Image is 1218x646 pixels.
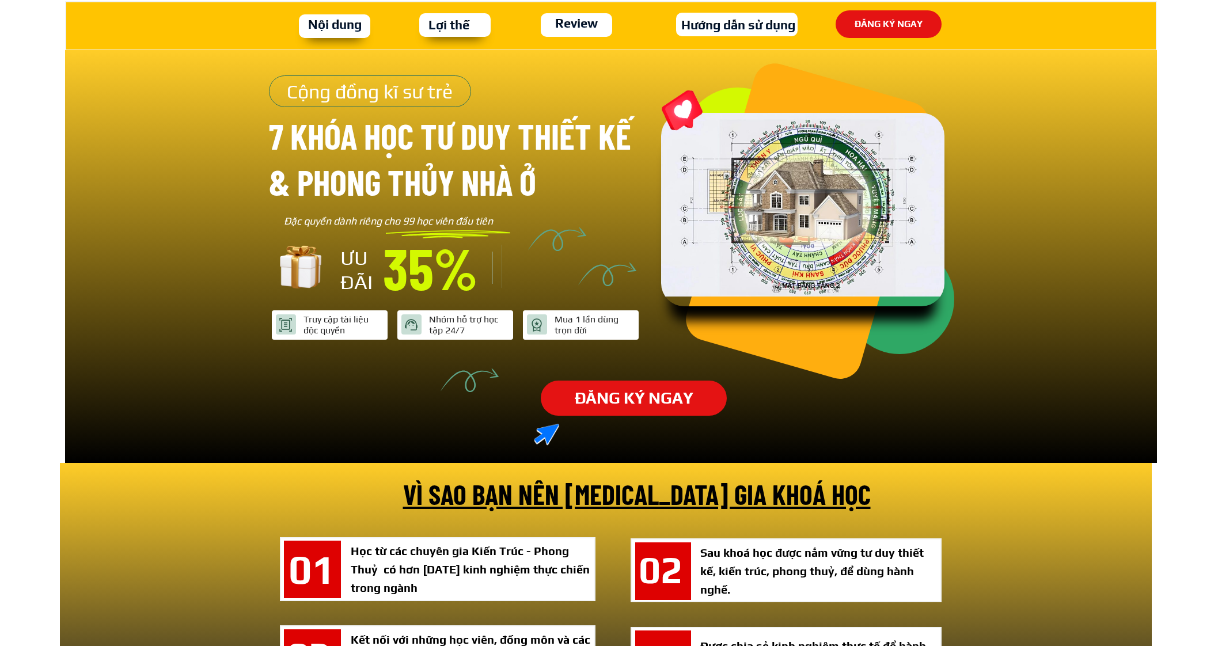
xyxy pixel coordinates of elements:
div: Sau khoá học được nắm vững tư duy thiết kế, kiến trúc, phong thuỷ, để dùng hành nghề. [700,544,935,599]
h3: Review [551,13,603,33]
p: ĐĂNG KÝ NGAY [540,381,727,416]
h1: 01 [289,537,341,602]
div: Truy cập tài liệu độc quyền [303,314,384,336]
div: Đặc quyền dành riêng cho 99 học viên đầu tiên [284,213,514,230]
span: Cộng đồng kĩ sư trẻ [287,80,453,102]
div: Học từ các chuyên gia Kiến Trúc - Phong Thuỷ có hơn [DATE] kinh nghiệm thực chiến trong ngành [351,542,595,597]
h3: 35% [383,238,481,296]
h3: vì sao bạn nên [MEDICAL_DATA] gia khoá học [302,472,972,516]
h3: Nội dung [306,14,364,35]
h3: 7 khóa học tư duy thiết kế & phong thủy nhà ở [269,113,654,204]
p: ĐĂNG KÝ NGAY [836,10,942,38]
h1: 02 [639,539,688,601]
h3: Lợi thế [424,15,473,35]
div: Nhóm hỗ trợ học tập 24/7 [429,314,510,336]
h3: ƯU ĐÃI [340,246,380,294]
div: Mua 1 lần dùng trọn đời [555,314,635,336]
h3: Hướng dẫn sử dụng [676,15,801,35]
